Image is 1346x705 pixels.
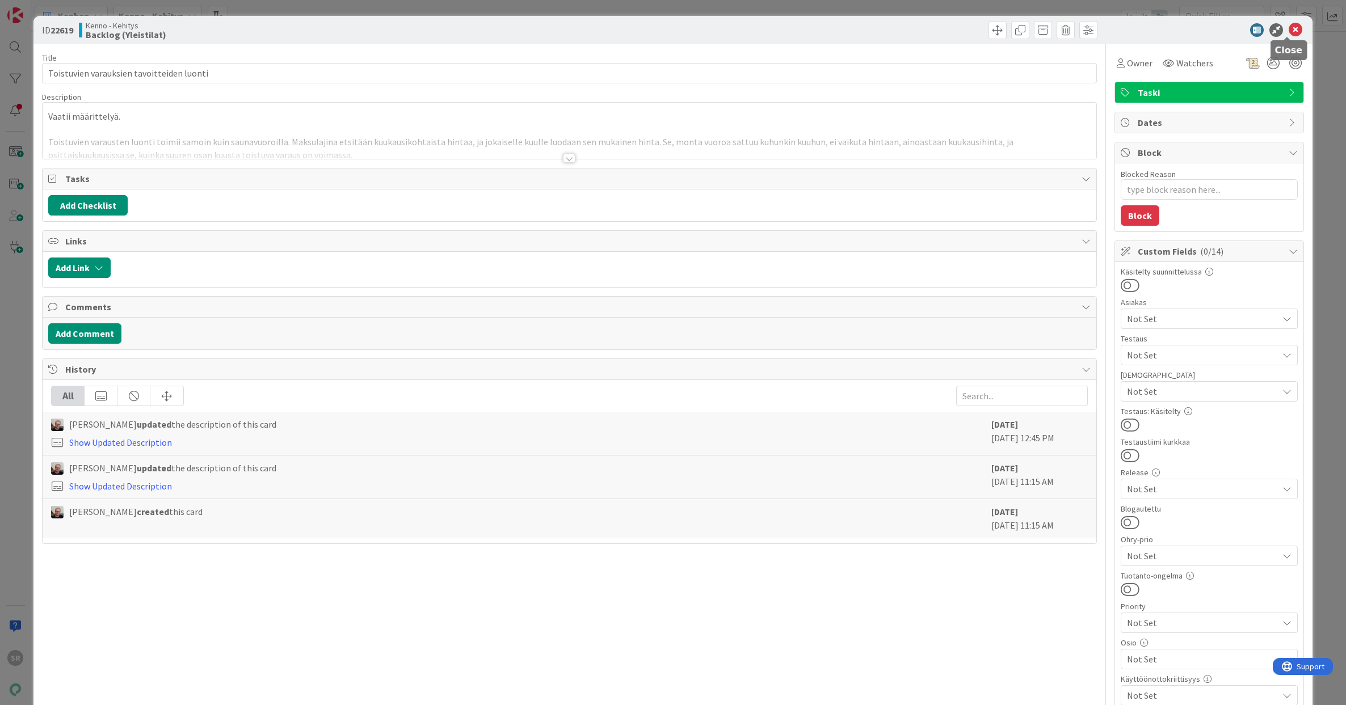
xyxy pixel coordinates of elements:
span: Block [1138,146,1283,159]
a: Show Updated Description [69,437,172,448]
div: Testaus [1121,335,1298,343]
span: Not Set [1127,312,1278,326]
div: Asiakas [1121,298,1298,306]
div: [DATE] 11:15 AM [991,505,1088,532]
span: Not Set [1127,348,1278,362]
span: Watchers [1176,56,1213,70]
span: Not Set [1127,689,1278,702]
div: [DATE] 12:45 PM [991,417,1088,449]
b: [DATE] [991,506,1018,517]
b: updated [137,462,171,474]
button: Add Link [48,257,111,278]
div: Ohry-prio [1121,535,1298,543]
div: Testaus: Käsitelty [1121,407,1298,415]
div: [DATE] 11:15 AM [991,461,1088,493]
span: Taski [1138,86,1283,99]
div: Priority [1121,602,1298,610]
span: Links [65,234,1075,248]
span: Tasks [65,172,1075,185]
b: created [137,506,169,517]
b: 22619 [51,24,73,36]
span: Dates [1138,116,1283,129]
span: Not Set [1127,548,1272,564]
label: Blocked Reason [1121,169,1176,179]
span: Not Set [1127,385,1278,398]
div: Osio [1121,639,1298,647]
span: Comments [65,300,1075,314]
div: Blogautettu [1121,505,1298,513]
div: [DEMOGRAPHIC_DATA] [1121,371,1298,379]
div: All [52,386,85,406]
b: updated [137,419,171,430]
a: Show Updated Description [69,480,172,492]
input: Search... [956,386,1088,406]
input: type card name here... [42,63,1096,83]
div: Testaustiimi kurkkaa [1121,438,1298,446]
span: [PERSON_NAME] this card [69,505,203,518]
button: Add Comment [48,323,121,344]
b: [DATE] [991,462,1018,474]
span: Not Set [1127,482,1278,496]
span: Not Set [1127,652,1278,666]
span: Not Set [1127,615,1272,631]
div: Tuotanto-ongelma [1121,572,1298,580]
img: JH [51,419,64,431]
b: [DATE] [991,419,1018,430]
span: [PERSON_NAME] the description of this card [69,417,276,431]
div: Käyttöönottokriittisyys [1121,675,1298,683]
button: Add Checklist [48,195,128,216]
img: JH [51,462,64,475]
span: Description [42,92,81,102]
span: [PERSON_NAME] the description of this card [69,461,276,475]
span: Kenno - Kehitys [86,21,166,30]
h5: Close [1275,45,1303,56]
p: Vaatii määrittelyä. [48,110,1090,123]
label: Title [42,53,57,63]
button: Block [1121,205,1159,226]
img: JH [51,506,64,518]
span: ID [42,23,73,37]
span: Support [24,2,52,15]
span: Custom Fields [1138,244,1283,258]
b: Backlog (Yleistilat) [86,30,166,39]
div: Release [1121,468,1298,476]
span: Owner [1127,56,1152,70]
div: Käsitelty suunnittelussa [1121,268,1298,276]
span: ( 0/14 ) [1200,246,1223,257]
span: History [65,362,1075,376]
